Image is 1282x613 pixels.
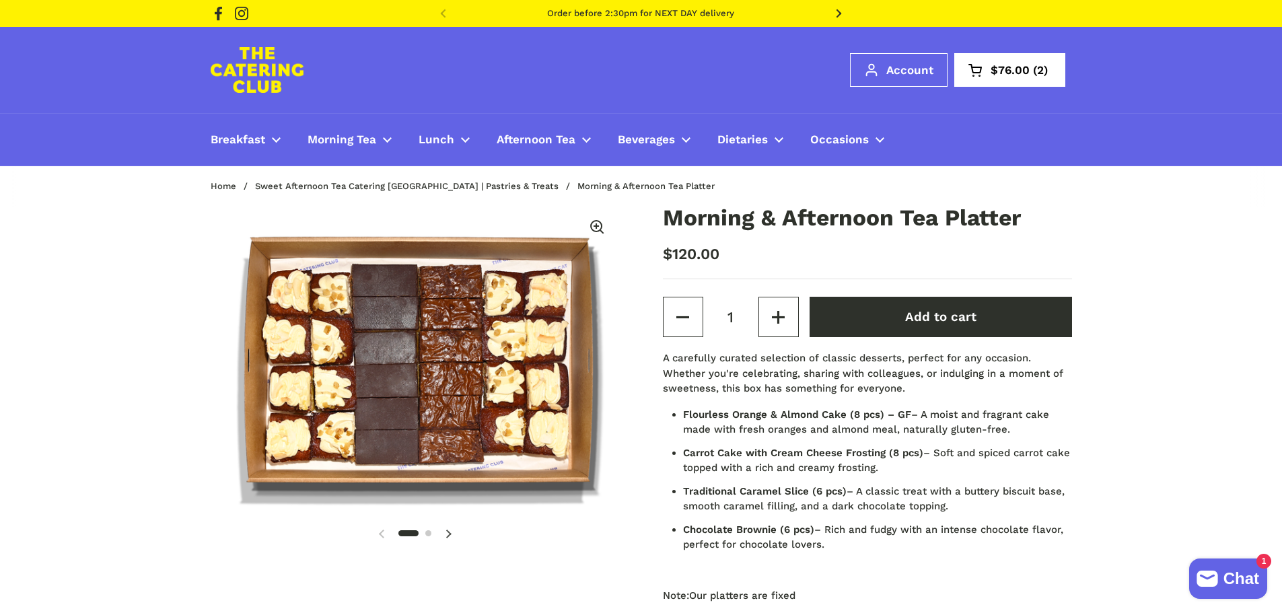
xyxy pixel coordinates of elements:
strong: Traditional Caramel Slice (6 pcs) [683,485,847,497]
li: – A moist and fragrant cake made with fresh oranges and almond meal, naturally gluten-free. [683,407,1072,437]
li: – A classic treat with a buttery biscuit base, smooth caramel filling, and a dark chocolate topping. [683,484,1072,514]
span: Breakfast [211,133,265,148]
span: 2 [1030,65,1051,76]
h1: Morning & Afternoon Tea Platter [663,207,1072,229]
a: Afternoon Tea [483,124,604,155]
a: Lunch [405,124,483,155]
nav: breadcrumbs [211,182,732,191]
a: Sweet Afternoon Tea Catering [GEOGRAPHIC_DATA] | Pastries & Treats [255,181,559,191]
inbox-online-store-chat: Shopify online store chat [1185,558,1271,602]
span: / [244,182,248,191]
li: – Soft and spiced carrot cake topped with a rich and creamy frosting. [683,445,1072,476]
li: – Rich and fudgy with an intense chocolate flavor, perfect for chocolate lovers. [683,522,1072,552]
button: Add to cart [810,297,1072,337]
span: $120.00 [663,245,719,262]
span: Lunch [419,133,454,148]
a: Order before 2:30pm for NEXT DAY delivery [547,9,734,18]
span: Dietaries [717,133,768,148]
img: Morning & Afternoon Tea Platter [211,207,620,513]
strong: Carrot Cake with Cream Cheese Frosting (8 pcs) [683,447,923,459]
i: Note: [663,589,689,602]
a: Dietaries [704,124,797,155]
button: Increase quantity [758,297,799,337]
button: Decrease quantity [663,297,703,337]
p: A carefully curated selection of classic desserts, perfect for any occasion. Whether you're celeb... [663,351,1072,396]
a: Home [211,181,236,191]
span: $76.00 [991,65,1030,76]
strong: Flourless Orange & Almond Cake (8 pcs) – GF [683,408,911,421]
span: Our platters are fixed [689,589,795,602]
a: Occasions [797,124,898,155]
span: Morning Tea [308,133,376,148]
span: Afternoon Tea [497,133,575,148]
a: Beverages [604,124,704,155]
span: Morning & Afternoon Tea Platter [577,182,715,191]
img: The Catering Club [211,47,304,93]
a: Breakfast [197,124,294,155]
strong: Chocolate Brownie (6 pcs) [683,524,814,536]
a: Account [850,53,948,87]
span: Add to cart [905,310,976,324]
span: / [566,182,570,191]
span: Occasions [810,133,869,148]
span: Beverages [618,133,675,148]
a: Morning Tea [294,124,405,155]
